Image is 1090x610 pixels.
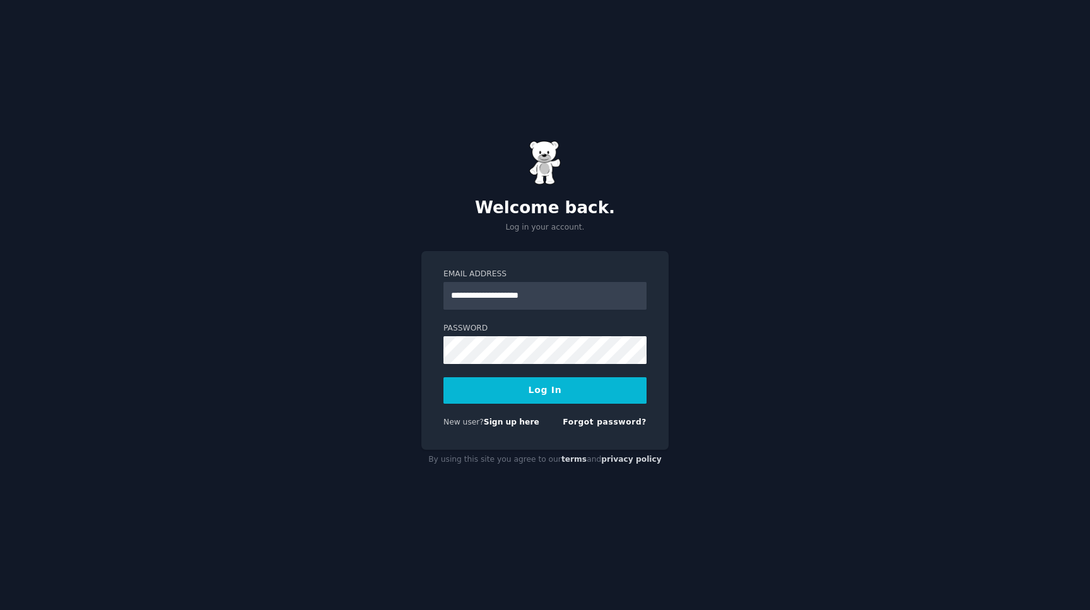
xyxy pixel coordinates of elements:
[443,269,647,280] label: Email Address
[443,323,647,334] label: Password
[529,141,561,185] img: Gummy Bear
[443,418,484,426] span: New user?
[484,418,539,426] a: Sign up here
[563,418,647,426] a: Forgot password?
[443,377,647,404] button: Log In
[561,455,587,464] a: terms
[421,222,669,233] p: Log in your account.
[421,450,669,470] div: By using this site you agree to our and
[601,455,662,464] a: privacy policy
[421,198,669,218] h2: Welcome back.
